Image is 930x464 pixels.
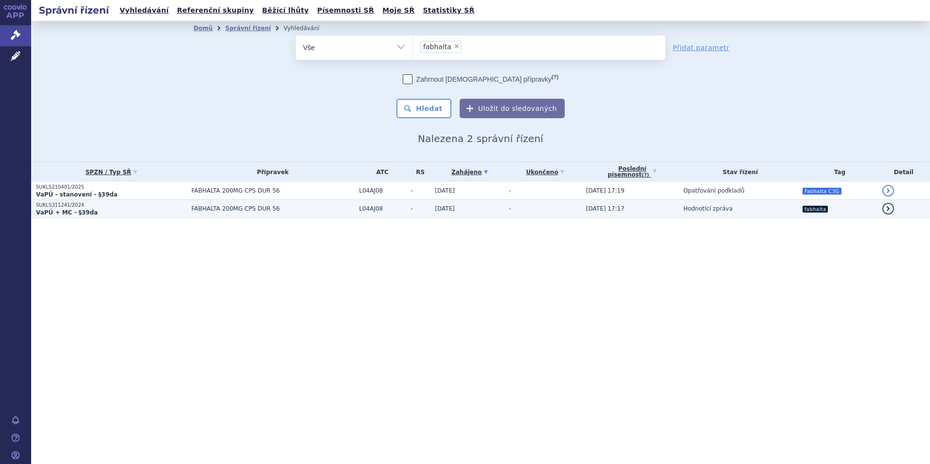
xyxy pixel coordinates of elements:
button: Hledat [396,99,451,118]
a: detail [882,185,894,196]
span: - [509,205,511,212]
th: Stav řízení [679,162,797,182]
span: [DATE] 17:17 [586,205,625,212]
i: Fabhalta C3G [803,188,841,195]
h2: Správní řízení [31,3,117,17]
th: ATC [354,162,406,182]
span: L04AJ08 [359,187,406,194]
i: fabhalta [803,206,828,213]
span: L04AJ08 [359,205,406,212]
button: Uložit do sledovaných [460,99,565,118]
a: Přidat parametr [673,43,730,53]
abbr: (?) [642,172,649,178]
th: Přípravek [186,162,354,182]
th: Tag [797,162,877,182]
strong: VaPÚ - stanovení - §39da [36,191,118,198]
a: Statistiky SŘ [420,4,477,17]
a: Vyhledávání [117,4,172,17]
a: Domů [194,25,213,32]
a: Referenční skupiny [174,4,257,17]
span: - [411,187,430,194]
p: SUKLS311241/2024 [36,202,186,209]
span: FABHALTA 200MG CPS DUR 56 [191,205,354,212]
span: [DATE] [435,205,455,212]
span: FABHALTA 200MG CPS DUR 56 [191,187,354,194]
a: Správní řízení [225,25,271,32]
a: detail [882,203,894,214]
span: [DATE] 17:19 [586,187,625,194]
span: fabhalta [423,43,451,50]
a: Zahájeno [435,165,504,179]
li: Vyhledávání [284,21,332,36]
strong: VaPÚ + MC - §39da [36,209,98,216]
span: Opatřování podkladů [683,187,745,194]
a: Písemnosti SŘ [314,4,377,17]
th: Detail [877,162,930,182]
p: SUKLS210401/2025 [36,184,186,191]
a: Moje SŘ [379,4,417,17]
a: Poslednípísemnost(?) [586,162,679,182]
span: Hodnotící zpráva [683,205,733,212]
a: Běžící lhůty [259,4,312,17]
span: - [411,205,430,212]
th: RS [406,162,430,182]
abbr: (?) [552,74,558,80]
span: [DATE] [435,187,455,194]
input: fabhalta [465,40,470,53]
label: Zahrnout [DEMOGRAPHIC_DATA] přípravky [403,74,558,84]
a: SPZN / Typ SŘ [36,165,186,179]
span: Nalezena 2 správní řízení [418,133,543,144]
a: Ukončeno [509,165,581,179]
span: - [509,187,511,194]
span: × [454,43,460,49]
